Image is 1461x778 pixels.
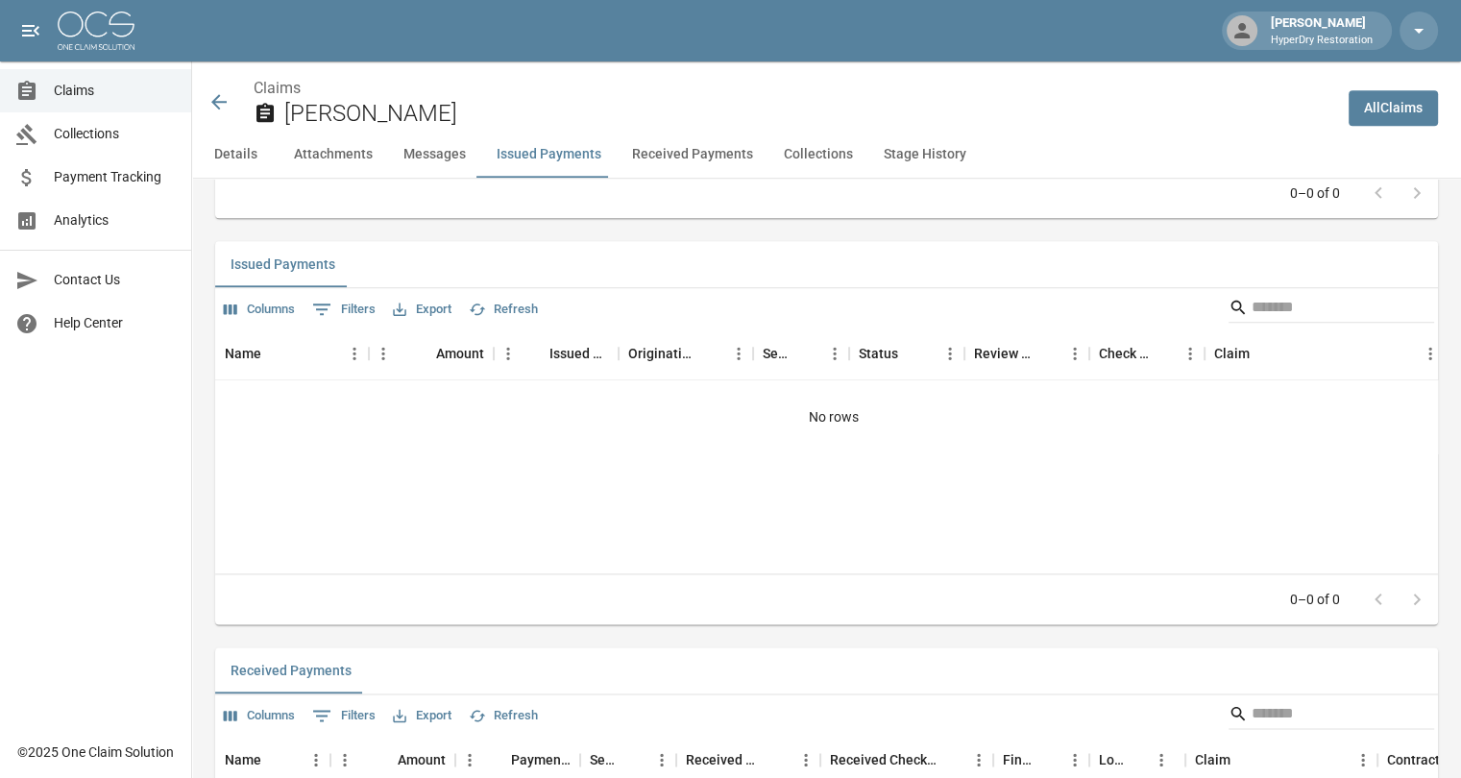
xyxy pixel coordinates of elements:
[1205,327,1445,380] div: Claim
[1060,339,1089,368] button: Menu
[54,270,176,290] span: Contact Us
[330,745,359,774] button: Menu
[859,327,898,380] div: Status
[791,745,820,774] button: Menu
[215,241,351,287] button: Issued Payments
[254,79,301,97] a: Claims
[1349,90,1438,126] a: AllClaims
[1126,746,1153,773] button: Sort
[1099,327,1149,380] div: Check Number
[279,132,388,178] button: Attachments
[1214,327,1250,380] div: Claim
[964,327,1089,380] div: Review Status
[868,132,982,178] button: Stage History
[388,701,456,731] button: Export
[697,340,724,367] button: Sort
[215,241,1438,287] div: related-list tabs
[494,327,619,380] div: Issued Date
[628,327,697,380] div: Originating From
[215,647,1438,693] div: related-list tabs
[302,745,330,774] button: Menu
[494,339,523,368] button: Menu
[1230,746,1257,773] button: Sort
[753,327,849,380] div: Sent To
[54,167,176,187] span: Payment Tracking
[388,132,481,178] button: Messages
[54,210,176,231] span: Analytics
[1034,746,1060,773] button: Sort
[1089,327,1205,380] div: Check Number
[619,327,753,380] div: Originating From
[484,746,511,773] button: Sort
[820,339,849,368] button: Menu
[54,81,176,101] span: Claims
[215,647,367,693] button: Received Payments
[481,132,617,178] button: Issued Payments
[12,12,50,50] button: open drawer
[898,340,925,367] button: Sort
[409,340,436,367] button: Sort
[58,12,134,50] img: ocs-logo-white-transparent.png
[307,700,380,731] button: Show filters
[1290,590,1340,609] p: 0–0 of 0
[219,295,300,325] button: Select columns
[1229,698,1434,733] div: Search
[724,339,753,368] button: Menu
[436,327,484,380] div: Amount
[219,701,300,731] button: Select columns
[964,745,993,774] button: Menu
[647,745,676,774] button: Menu
[765,746,791,773] button: Sort
[1416,339,1445,368] button: Menu
[369,327,494,380] div: Amount
[617,132,768,178] button: Received Payments
[763,327,793,380] div: Sent To
[849,327,964,380] div: Status
[1349,745,1377,774] button: Menu
[455,745,484,774] button: Menu
[1290,183,1340,203] p: 0–0 of 0
[215,380,1452,453] div: No rows
[793,340,820,367] button: Sort
[464,701,543,731] button: Refresh
[340,339,369,368] button: Menu
[261,340,288,367] button: Sort
[621,746,647,773] button: Sort
[464,295,543,325] button: Refresh
[54,313,176,333] span: Help Center
[523,340,549,367] button: Sort
[1034,340,1060,367] button: Sort
[254,77,1333,100] nav: breadcrumb
[1250,340,1277,367] button: Sort
[54,124,176,144] span: Collections
[937,746,964,773] button: Sort
[768,132,868,178] button: Collections
[974,327,1034,380] div: Review Status
[192,132,279,178] button: Details
[1149,340,1176,367] button: Sort
[1271,33,1373,49] p: HyperDry Restoration
[388,295,456,325] button: Export
[17,742,174,762] div: © 2025 One Claim Solution
[1263,13,1380,48] div: [PERSON_NAME]
[1176,339,1205,368] button: Menu
[1147,745,1176,774] button: Menu
[307,294,380,325] button: Show filters
[192,132,1461,178] div: anchor tabs
[225,327,261,380] div: Name
[215,327,369,380] div: Name
[371,746,398,773] button: Sort
[936,339,964,368] button: Menu
[1060,745,1089,774] button: Menu
[369,339,398,368] button: Menu
[1229,292,1434,327] div: Search
[549,327,609,380] div: Issued Date
[284,100,1333,128] h2: [PERSON_NAME]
